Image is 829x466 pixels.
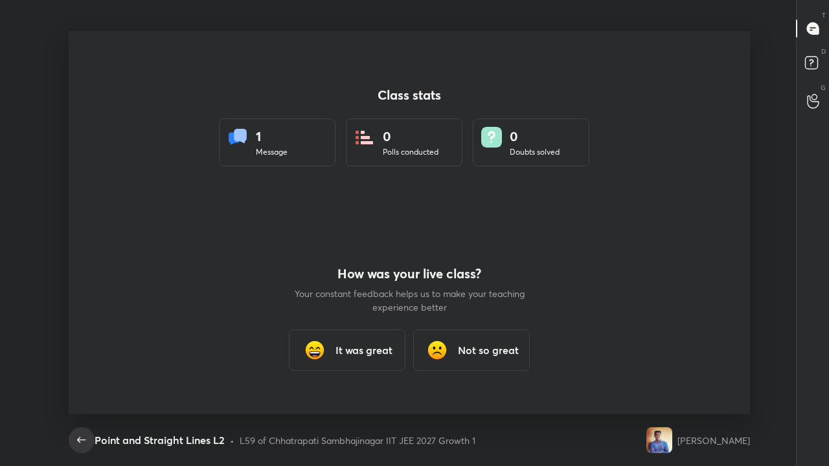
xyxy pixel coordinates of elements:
h4: Class stats [219,87,600,103]
img: 3837170fdf774a0a80afabd66fc0582a.jpg [646,427,672,453]
div: Point and Straight Lines L2 [95,432,225,448]
div: Message [256,146,288,158]
div: [PERSON_NAME] [677,434,750,447]
p: D [821,47,826,56]
h3: It was great [335,342,392,358]
img: statsPoll.b571884d.svg [354,127,375,148]
img: grinning_face_with_smiling_eyes_cmp.gif [302,337,328,363]
p: Your constant feedback helps us to make your teaching experience better [293,287,526,314]
p: T [822,10,826,20]
h3: Not so great [458,342,519,358]
div: Polls conducted [383,146,438,158]
div: Doubts solved [510,146,560,158]
div: 0 [383,127,438,146]
img: frowning_face_cmp.gif [424,337,450,363]
img: statsMessages.856aad98.svg [227,127,248,148]
p: G [821,83,826,93]
h4: How was your live class? [293,266,526,282]
div: L59 of Chhatrapati Sambhajinagar IIT JEE 2027 Growth 1 [240,434,475,447]
img: doubts.8a449be9.svg [481,127,502,148]
div: 0 [510,127,560,146]
div: 1 [256,127,288,146]
div: • [230,434,234,447]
